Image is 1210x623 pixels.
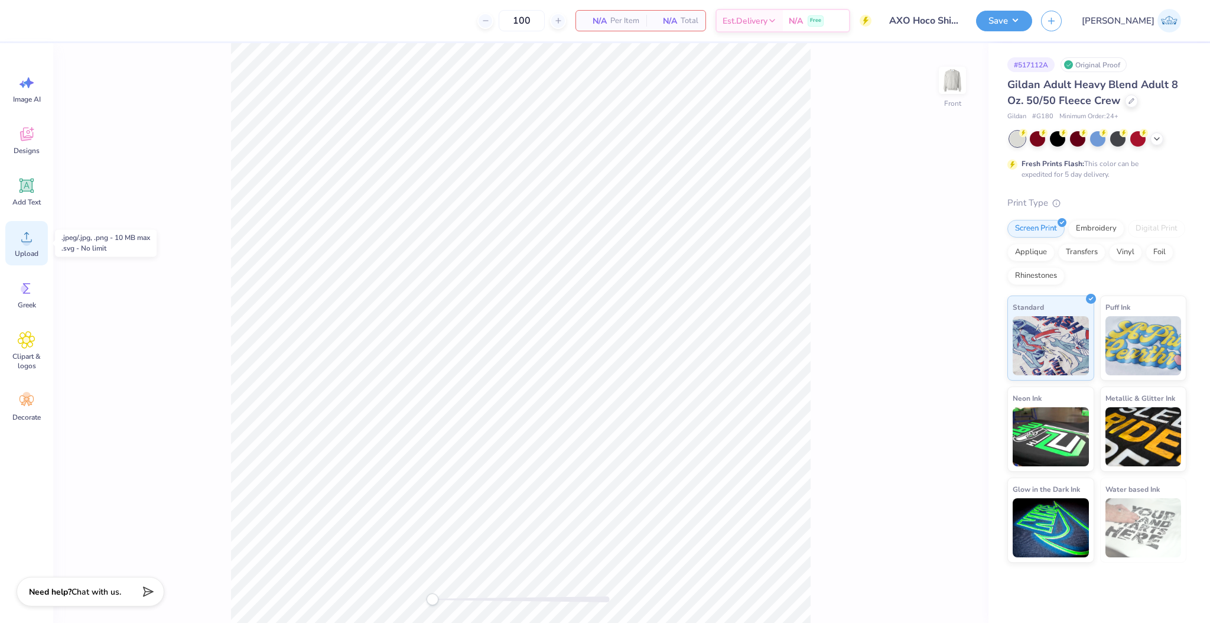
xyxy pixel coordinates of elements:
div: Applique [1007,244,1055,261]
span: Image AI [13,95,41,104]
span: [PERSON_NAME] [1082,14,1154,28]
img: Neon Ink [1013,407,1089,466]
strong: Fresh Prints Flash: [1022,159,1084,168]
img: Front [941,69,964,92]
div: .jpeg/.jpg, .png - 10 MB max [61,232,150,243]
span: Metallic & Glitter Ink [1105,392,1175,404]
div: Digital Print [1128,220,1185,238]
div: .svg - No limit [61,243,150,254]
span: Designs [14,146,40,155]
span: Gildan [1007,112,1026,122]
span: Minimum Order: 24 + [1059,112,1118,122]
div: Print Type [1007,196,1186,210]
a: [PERSON_NAME] [1076,9,1186,33]
span: Clipart & logos [7,352,46,371]
span: Water based Ink [1105,483,1160,495]
input: Untitled Design [880,9,967,33]
span: Glow in the Dark Ink [1013,483,1080,495]
div: Screen Print [1007,220,1065,238]
span: Greek [18,300,36,310]
div: Vinyl [1109,244,1142,261]
span: Gildan Adult Heavy Blend Adult 8 Oz. 50/50 Fleece Crew [1007,77,1178,108]
button: Save [976,11,1032,31]
img: Glow in the Dark Ink [1013,498,1089,557]
span: N/A [583,15,607,27]
span: Chat with us. [71,586,121,598]
span: N/A [653,15,677,27]
span: # G180 [1032,112,1053,122]
span: N/A [789,15,803,27]
span: Puff Ink [1105,301,1130,313]
strong: Need help? [29,586,71,598]
span: Neon Ink [1013,392,1042,404]
span: Add Text [12,197,41,207]
img: Water based Ink [1105,498,1182,557]
div: Rhinestones [1007,267,1065,285]
img: Josephine Amber Orros [1157,9,1181,33]
div: Original Proof [1061,57,1127,72]
img: Metallic & Glitter Ink [1105,407,1182,466]
img: Standard [1013,316,1089,375]
div: Accessibility label [427,593,438,605]
input: – – [499,10,545,31]
div: Front [944,98,961,109]
span: Per Item [610,15,639,27]
img: Puff Ink [1105,316,1182,375]
span: Free [810,17,821,25]
div: Transfers [1058,244,1105,261]
div: This color can be expedited for 5 day delivery. [1022,158,1167,180]
div: Embroidery [1068,220,1124,238]
span: Total [681,15,698,27]
div: Foil [1146,244,1173,261]
span: Est. Delivery [723,15,767,27]
span: Upload [15,249,38,258]
div: # 517112A [1007,57,1055,72]
span: Decorate [12,413,41,422]
span: Standard [1013,301,1044,313]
